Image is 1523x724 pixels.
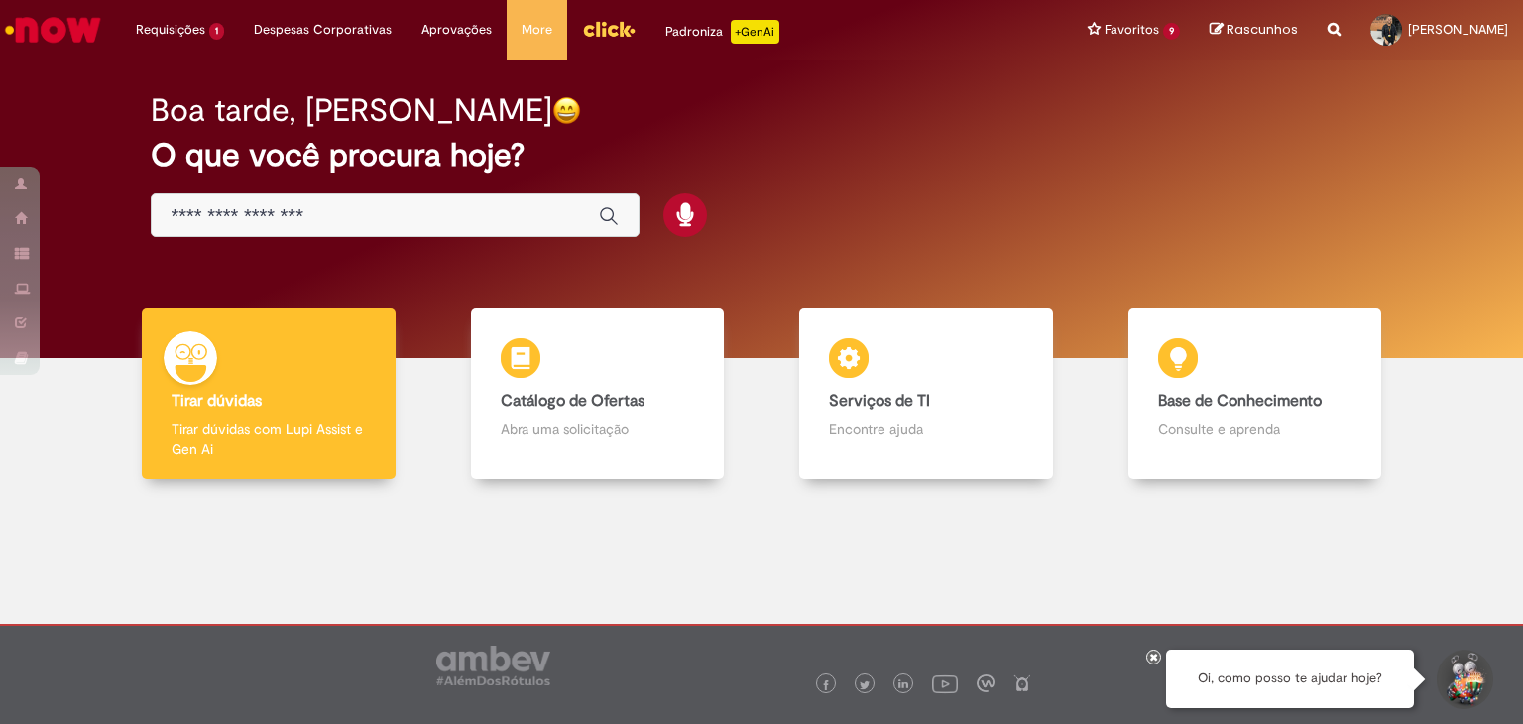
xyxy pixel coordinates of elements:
[821,680,831,690] img: logo_footer_facebook.png
[1158,420,1352,439] p: Consulte e aprenda
[731,20,779,44] p: +GenAi
[2,10,104,50] img: ServiceNow
[1210,21,1298,40] a: Rascunhos
[1227,20,1298,39] span: Rascunhos
[1105,20,1159,40] span: Favoritos
[552,96,581,125] img: happy-face.png
[209,23,224,40] span: 1
[436,646,550,685] img: logo_footer_ambev_rotulo_gray.png
[254,20,392,40] span: Despesas Corporativas
[1408,21,1508,38] span: [PERSON_NAME]
[522,20,552,40] span: More
[136,20,205,40] span: Requisições
[761,308,1091,480] a: Serviços de TI Encontre ajuda
[582,14,636,44] img: click_logo_yellow_360x200.png
[898,679,908,691] img: logo_footer_linkedin.png
[1434,650,1493,709] button: Iniciar Conversa de Suporte
[977,674,995,692] img: logo_footer_workplace.png
[860,680,870,690] img: logo_footer_twitter.png
[829,391,930,411] b: Serviços de TI
[1163,23,1180,40] span: 9
[421,20,492,40] span: Aprovações
[433,308,762,480] a: Catálogo de Ofertas Abra uma solicitação
[501,420,695,439] p: Abra uma solicitação
[1158,391,1322,411] b: Base de Conhecimento
[501,391,644,411] b: Catálogo de Ofertas
[1013,674,1031,692] img: logo_footer_naosei.png
[151,138,1373,173] h2: O que você procura hoje?
[665,20,779,44] div: Padroniza
[172,391,262,411] b: Tirar dúvidas
[151,93,552,128] h2: Boa tarde, [PERSON_NAME]
[104,308,433,480] a: Tirar dúvidas Tirar dúvidas com Lupi Assist e Gen Ai
[932,670,958,696] img: logo_footer_youtube.png
[1166,650,1414,708] div: Oi, como posso te ajudar hoje?
[172,420,366,459] p: Tirar dúvidas com Lupi Assist e Gen Ai
[829,420,1023,439] p: Encontre ajuda
[1091,308,1420,480] a: Base de Conhecimento Consulte e aprenda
